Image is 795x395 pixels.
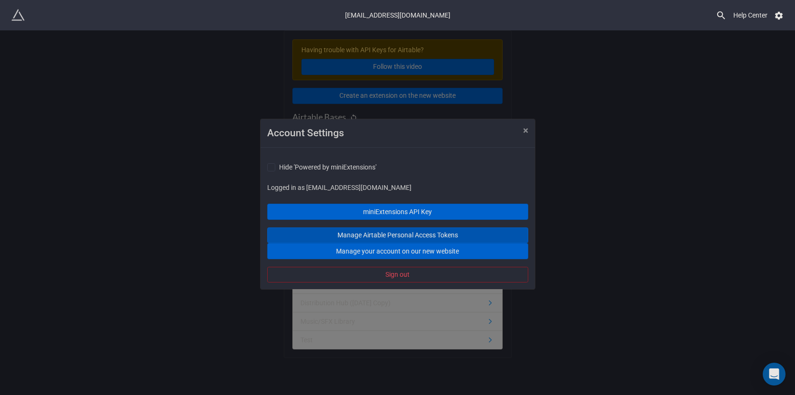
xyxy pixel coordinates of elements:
[523,125,528,136] span: ×
[267,267,528,283] button: Sign out
[267,243,528,259] button: Manage your account on our new website
[763,363,786,386] div: Open Intercom Messenger
[267,227,528,244] a: Manage Airtable Personal Access Tokens
[727,7,774,24] a: Help Center
[267,204,528,220] a: miniExtensions API Key
[267,182,528,193] label: Logged in as [EMAIL_ADDRESS][DOMAIN_NAME]
[11,9,25,22] img: miniextensions-icon.73ae0678.png
[267,163,377,171] label: Hide 'Powered by miniExtensions'
[345,7,450,24] div: [EMAIL_ADDRESS][DOMAIN_NAME]
[267,126,502,141] div: Account Settings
